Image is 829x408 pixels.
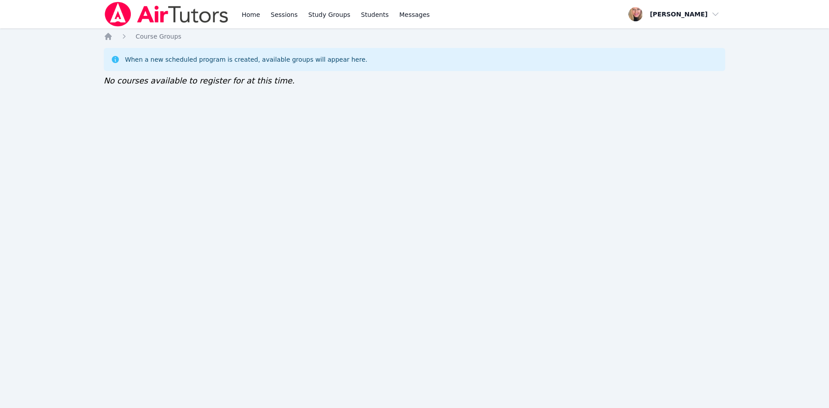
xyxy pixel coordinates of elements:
span: No courses available to register for at this time. [104,76,295,85]
span: Messages [399,10,430,19]
img: Air Tutors [104,2,229,27]
span: Course Groups [136,33,181,40]
nav: Breadcrumb [104,32,726,41]
a: Course Groups [136,32,181,41]
div: When a new scheduled program is created, available groups will appear here. [125,55,368,64]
